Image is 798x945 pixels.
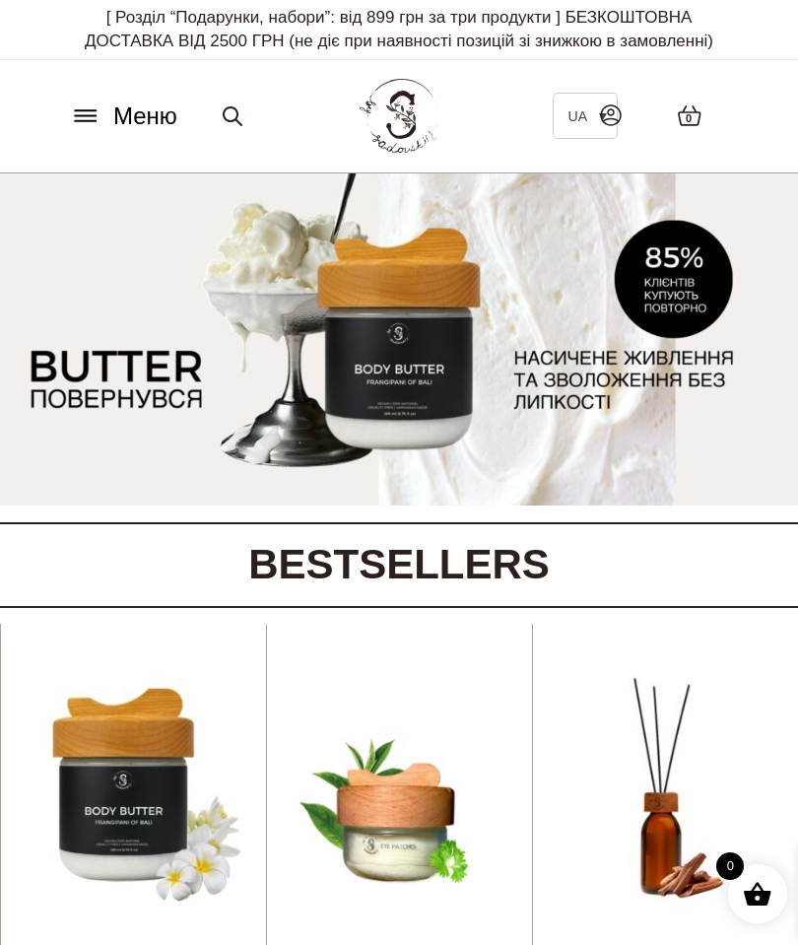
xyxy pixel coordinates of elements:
[113,99,177,134] span: Меню
[533,662,790,919] img: Аромадифузор MONACO [ром, дерево, мускус, амаретто]
[64,98,183,135] button: Меню
[686,110,692,127] span: 0
[553,93,618,139] a: UA
[716,852,744,880] span: 0
[267,662,524,919] img: Патчі під очі з DYNALIFT, EYELISS та екстрактом петрушки
[657,85,722,147] a: 0
[568,108,587,124] span: UA
[360,79,438,153] img: BY SADOVSKIY
[1,662,258,919] img: Баттер для тіла FRANGIPANI OF BALI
